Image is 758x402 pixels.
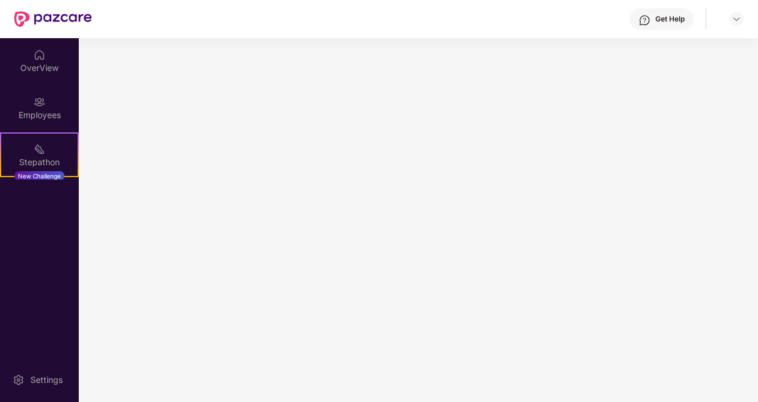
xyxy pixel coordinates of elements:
[732,14,741,24] img: svg+xml;base64,PHN2ZyBpZD0iRHJvcGRvd24tMzJ4MzIiIHhtbG5zPSJodHRwOi8vd3d3LnczLm9yZy8yMDAwL3N2ZyIgd2...
[14,171,64,181] div: New Challenge
[27,374,66,386] div: Settings
[655,14,685,24] div: Get Help
[33,143,45,155] img: svg+xml;base64,PHN2ZyB4bWxucz0iaHR0cDovL3d3dy53My5vcmcvMjAwMC9zdmciIHdpZHRoPSIyMSIgaGVpZ2h0PSIyMC...
[639,14,651,26] img: svg+xml;base64,PHN2ZyBpZD0iSGVscC0zMngzMiIgeG1sbnM9Imh0dHA6Ly93d3cudzMub3JnLzIwMDAvc3ZnIiB3aWR0aD...
[33,96,45,108] img: svg+xml;base64,PHN2ZyBpZD0iRW1wbG95ZWVzIiB4bWxucz0iaHR0cDovL3d3dy53My5vcmcvMjAwMC9zdmciIHdpZHRoPS...
[1,156,78,168] div: Stepathon
[33,49,45,61] img: svg+xml;base64,PHN2ZyBpZD0iSG9tZSIgeG1sbnM9Imh0dHA6Ly93d3cudzMub3JnLzIwMDAvc3ZnIiB3aWR0aD0iMjAiIG...
[14,11,92,27] img: New Pazcare Logo
[13,374,24,386] img: svg+xml;base64,PHN2ZyBpZD0iU2V0dGluZy0yMHgyMCIgeG1sbnM9Imh0dHA6Ly93d3cudzMub3JnLzIwMDAvc3ZnIiB3aW...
